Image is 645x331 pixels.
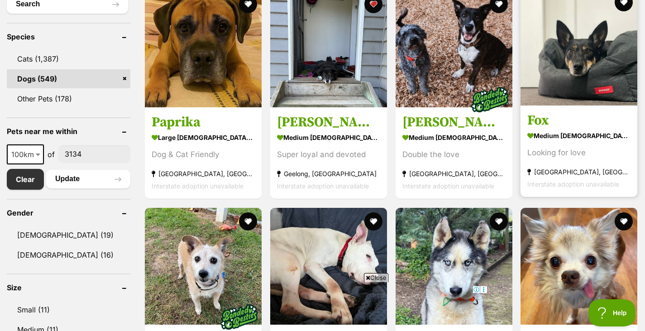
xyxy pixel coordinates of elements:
strong: medium [DEMOGRAPHIC_DATA] Dog [402,131,506,144]
span: Interstate adoption unavailable [152,182,244,190]
input: postcode [58,145,130,163]
div: Super loyal and devoted [277,149,380,161]
div: Looking for love [527,147,631,159]
span: Interstate adoption unavailable [402,182,494,190]
span: Interstate adoption unavailable [527,181,619,188]
img: bonded besties [467,77,512,123]
strong: [GEOGRAPHIC_DATA], [GEOGRAPHIC_DATA] [527,166,631,178]
span: of [48,149,55,160]
a: [PERSON_NAME] and [PERSON_NAME] medium [DEMOGRAPHIC_DATA] Dog Double the love [GEOGRAPHIC_DATA], ... [396,107,512,199]
span: Interstate adoption unavailable [277,182,369,190]
span: 100km [7,144,44,164]
strong: [GEOGRAPHIC_DATA], [GEOGRAPHIC_DATA] [402,168,506,180]
a: Clear [7,169,44,190]
img: Oska - Siberian Husky Dog [396,208,512,325]
div: Dog & Cat Friendly [152,149,255,161]
img: consumer-privacy-logo.png [1,1,8,8]
iframe: Help Scout Beacon - Open [588,299,636,326]
strong: medium [DEMOGRAPHIC_DATA] Dog [277,131,380,144]
span: Close [364,273,388,282]
button: favourite [615,212,633,230]
a: Fox medium [DEMOGRAPHIC_DATA] Dog Looking for love [GEOGRAPHIC_DATA], [GEOGRAPHIC_DATA] Interstat... [521,106,637,197]
header: Pets near me within [7,127,130,135]
button: favourite [239,212,257,230]
strong: [GEOGRAPHIC_DATA], [GEOGRAPHIC_DATA] [152,168,255,180]
a: [PERSON_NAME] medium [DEMOGRAPHIC_DATA] Dog Super loyal and devoted Geelong, [GEOGRAPHIC_DATA] In... [270,107,387,199]
strong: large [DEMOGRAPHIC_DATA] Dog [152,131,255,144]
h3: Fox [527,112,631,130]
img: Jordy - Chihuahua (Long Coat) Dog [521,208,637,325]
img: Barney and Bruzier - Jack Russell Terrier x Chihuahua Dog [145,208,262,325]
h3: Paprika [152,114,255,131]
iframe: Advertisement [158,286,487,326]
span: 100km [8,148,43,161]
strong: medium [DEMOGRAPHIC_DATA] Dog [527,130,631,143]
button: favourite [489,212,507,230]
div: Double the love [402,149,506,161]
strong: Geelong, [GEOGRAPHIC_DATA] [277,168,380,180]
header: Size [7,283,130,292]
a: Dogs (549) [7,69,130,88]
h3: [PERSON_NAME] [277,114,380,131]
button: favourite [364,212,382,230]
a: [DEMOGRAPHIC_DATA] (19) [7,225,130,245]
a: Cats (1,387) [7,49,130,68]
img: iconc.png [63,0,72,7]
a: Privacy Notification [63,1,72,8]
a: Paprika large [DEMOGRAPHIC_DATA] Dog Dog & Cat Friendly [GEOGRAPHIC_DATA], [GEOGRAPHIC_DATA] Inte... [145,107,262,199]
img: Ruby - American Staffordshire Terrier Dog [270,208,387,325]
button: Update [46,170,130,188]
a: [DEMOGRAPHIC_DATA] (16) [7,245,130,264]
header: Species [7,33,130,41]
header: Gender [7,209,130,217]
h3: [PERSON_NAME] and [PERSON_NAME] [402,114,506,131]
a: Other Pets (178) [7,89,130,108]
a: Small (11) [7,300,130,319]
img: consumer-privacy-logo.png [64,1,72,8]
